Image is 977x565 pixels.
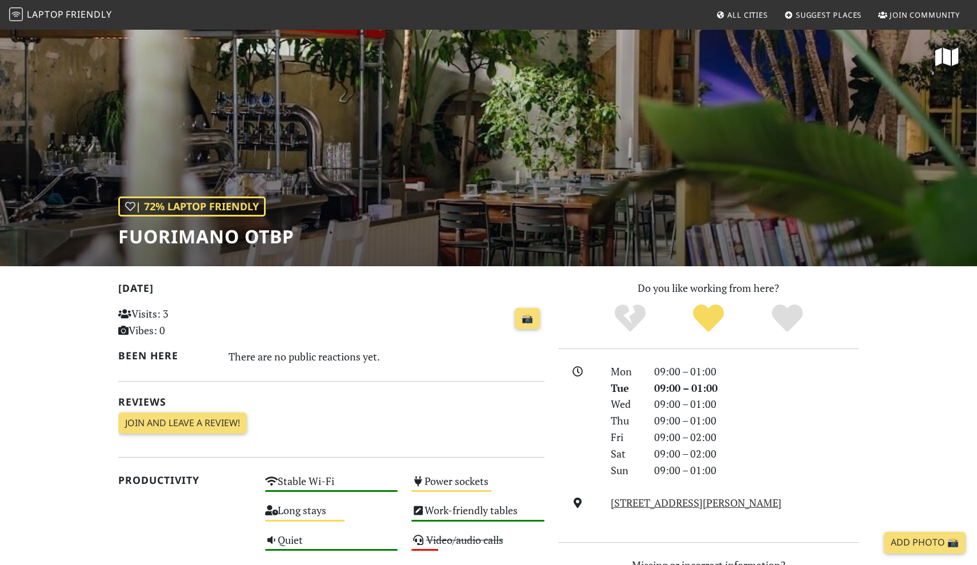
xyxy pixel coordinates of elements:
[118,412,247,434] a: Join and leave a review!
[591,303,670,334] div: No
[604,363,647,380] div: Mon
[405,501,551,530] div: Work-friendly tables
[647,363,866,380] div: 09:00 – 01:00
[669,303,748,334] div: Yes
[258,531,405,560] div: Quiet
[647,462,866,479] div: 09:00 – 01:00
[884,532,966,554] a: Add Photo 📸
[405,472,551,501] div: Power sockets
[118,350,215,362] h2: Been here
[604,412,647,429] div: Thu
[118,197,266,217] div: | 72% Laptop Friendly
[604,446,647,462] div: Sat
[9,7,23,21] img: LaptopFriendly
[9,5,112,25] a: LaptopFriendly LaptopFriendly
[647,412,866,429] div: 09:00 – 01:00
[647,396,866,412] div: 09:00 – 01:00
[118,282,544,299] h2: [DATE]
[118,474,251,486] h2: Productivity
[118,306,251,339] p: Visits: 3 Vibes: 0
[611,496,782,510] a: [STREET_ADDRESS][PERSON_NAME]
[604,429,647,446] div: Fri
[66,8,111,21] span: Friendly
[426,533,503,547] s: Video/audio calls
[27,8,64,21] span: Laptop
[229,347,545,366] div: There are no public reactions yet.
[748,303,827,334] div: Definitely!
[727,10,768,20] span: All Cities
[604,396,647,412] div: Wed
[258,501,405,530] div: Long stays
[711,5,772,25] a: All Cities
[604,462,647,479] div: Sun
[604,380,647,396] div: Tue
[780,5,867,25] a: Suggest Places
[118,396,544,408] h2: Reviews
[118,226,294,247] h1: Fuorimano OTBP
[515,308,540,330] a: 📸
[647,380,866,396] div: 09:00 – 01:00
[258,472,405,501] div: Stable Wi-Fi
[647,429,866,446] div: 09:00 – 02:00
[647,446,866,462] div: 09:00 – 02:00
[874,5,964,25] a: Join Community
[558,280,859,296] p: Do you like working from here?
[796,10,862,20] span: Suggest Places
[890,10,960,20] span: Join Community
